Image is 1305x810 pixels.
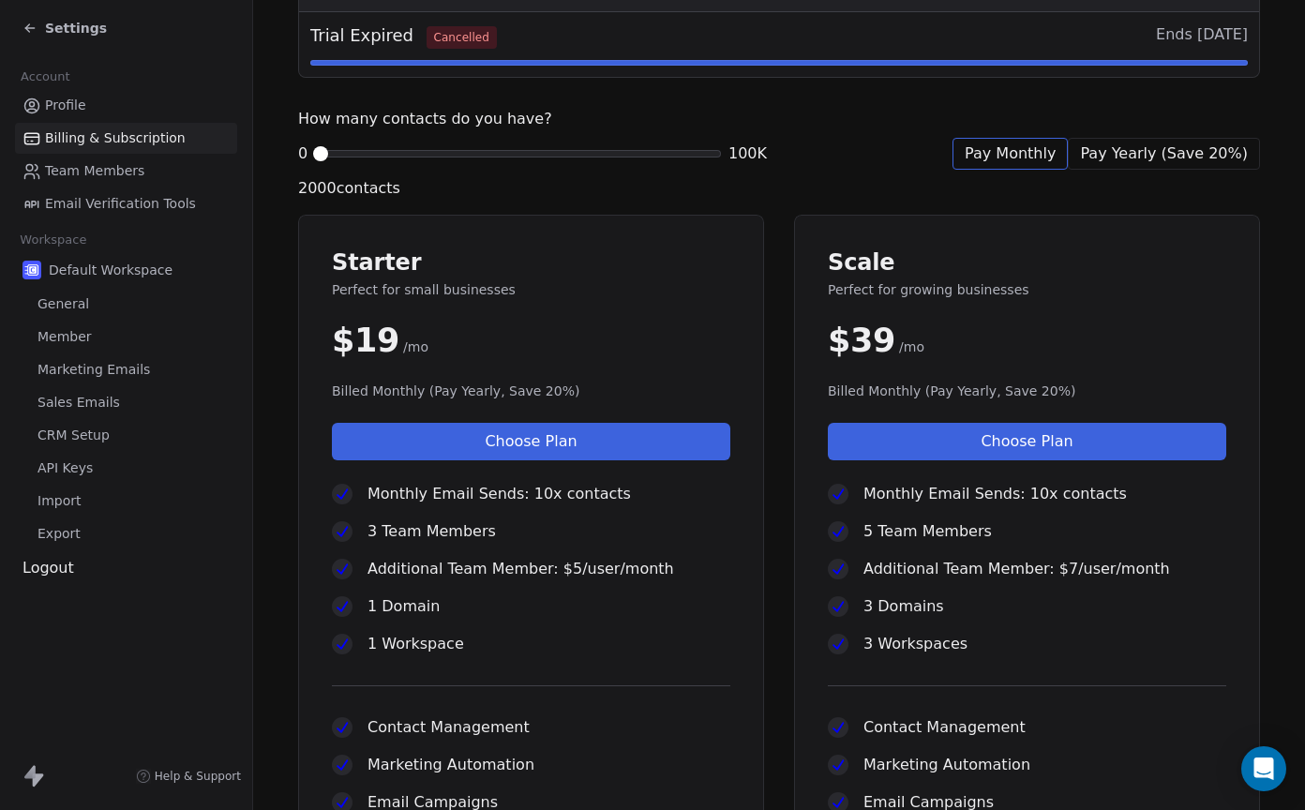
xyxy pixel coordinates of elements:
[45,19,107,37] span: Settings
[367,716,530,739] span: Contact Management
[367,558,674,580] span: Additional Team Member: $5/user/month
[37,294,89,314] span: General
[12,226,95,254] span: Workspace
[37,327,92,347] span: Member
[15,123,237,154] a: Billing & Subscription
[1080,142,1248,165] span: Pay Yearly (Save 20%)
[427,26,497,49] span: Cancelled
[37,458,93,478] span: API Keys
[367,754,534,776] span: Marketing Automation
[367,483,631,505] span: Monthly Email Sends: 10x contacts
[403,337,428,356] span: /mo
[828,382,1226,400] span: Billed Monthly (Pay Yearly, Save 20%)
[22,19,107,37] a: Settings
[298,108,552,130] span: How many contacts do you have?
[863,633,967,655] span: 3 Workspaces
[37,393,120,412] span: Sales Emails
[136,769,241,784] a: Help & Support
[1156,23,1248,49] span: Ends [DATE]
[37,524,81,544] span: Export
[37,491,81,511] span: Import
[1241,746,1286,791] div: Open Intercom Messenger
[828,423,1226,460] button: Choose Plan
[37,360,150,380] span: Marketing Emails
[15,387,237,418] a: Sales Emails
[863,595,944,618] span: 3 Domains
[45,194,196,214] span: Email Verification Tools
[965,142,1056,165] span: Pay Monthly
[863,716,1026,739] span: Contact Management
[367,633,464,655] span: 1 Workspace
[367,595,440,618] span: 1 Domain
[15,289,237,320] a: General
[15,90,237,121] a: Profile
[828,280,1226,299] span: Perfect for growing businesses
[863,483,1127,505] span: Monthly Email Sends: 10x contacts
[15,518,237,549] a: Export
[332,280,730,299] span: Perfect for small businesses
[37,426,110,445] span: CRM Setup
[310,23,497,49] span: Trial Expired
[15,354,237,385] a: Marketing Emails
[15,453,237,484] a: API Keys
[332,423,730,460] button: Choose Plan
[15,420,237,451] a: CRM Setup
[828,248,1226,277] span: Scale
[899,337,924,356] span: /mo
[332,248,730,277] span: Starter
[332,322,399,359] span: $ 19
[298,142,307,165] span: 0
[728,142,767,165] span: 100K
[22,261,41,279] img: cb-app-icon-logo.png
[45,161,144,181] span: Team Members
[367,520,496,543] span: 3 Team Members
[15,486,237,517] a: Import
[298,177,400,200] span: 2000 contacts
[12,63,78,91] span: Account
[15,557,237,579] div: Logout
[15,188,237,219] a: Email Verification Tools
[155,769,241,784] span: Help & Support
[45,128,186,148] span: Billing & Subscription
[49,261,172,279] span: Default Workspace
[863,754,1030,776] span: Marketing Automation
[828,322,895,359] span: $ 39
[863,520,992,543] span: 5 Team Members
[15,156,237,187] a: Team Members
[15,322,237,352] a: Member
[45,96,86,115] span: Profile
[332,382,730,400] span: Billed Monthly (Pay Yearly, Save 20%)
[863,558,1170,580] span: Additional Team Member: $7/user/month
